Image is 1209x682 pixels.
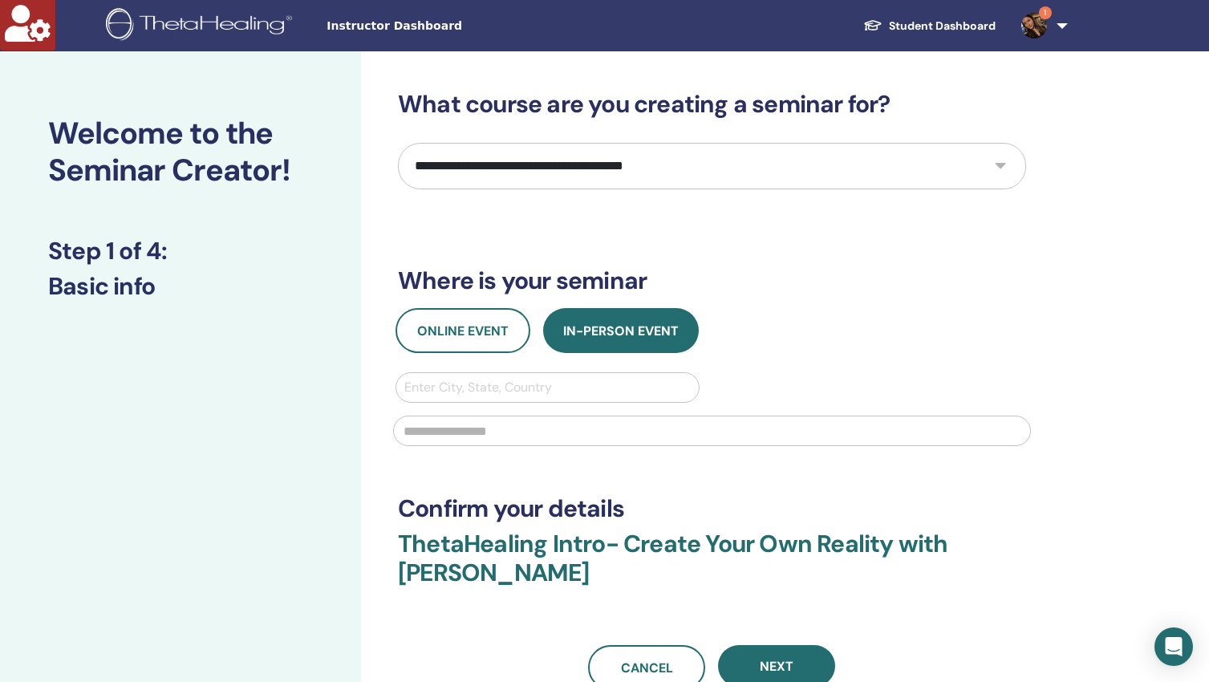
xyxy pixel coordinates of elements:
[398,90,1026,119] h3: What course are you creating a seminar for?
[398,266,1026,295] h3: Where is your seminar
[106,8,298,44] img: logo.png
[863,18,882,32] img: graduation-cap-white.svg
[563,323,679,339] span: In-Person Event
[543,308,699,353] button: In-Person Event
[48,116,313,189] h2: Welcome to the Seminar Creator!
[850,11,1008,41] a: Student Dashboard
[327,18,567,35] span: Instructor Dashboard
[760,658,793,675] span: Next
[417,323,509,339] span: Online Event
[1039,6,1052,19] span: 1
[398,530,1026,607] h3: ThetaHealing Intro- Create Your Own Reality with [PERSON_NAME]
[48,237,313,266] h3: Step 1 of 4 :
[48,272,313,301] h3: Basic info
[396,308,530,353] button: Online Event
[398,494,1026,523] h3: Confirm your details
[621,660,673,676] span: Cancel
[1021,13,1047,39] img: default.jpg
[1154,627,1193,666] div: Open Intercom Messenger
